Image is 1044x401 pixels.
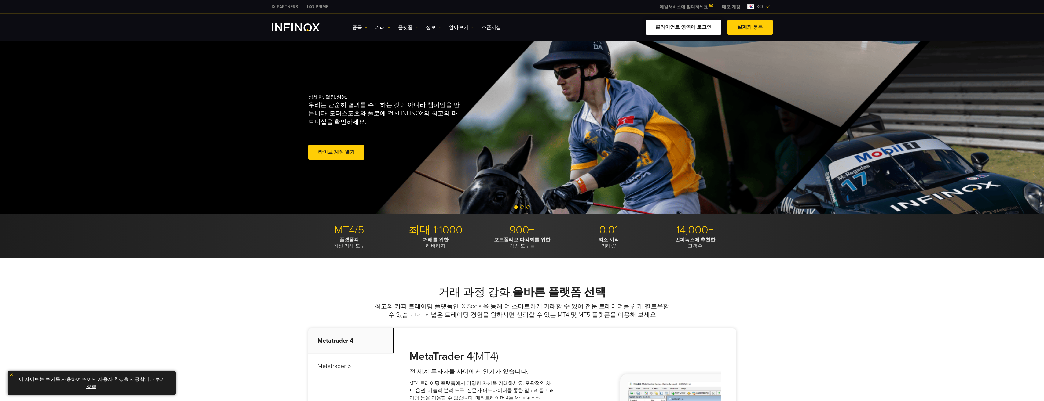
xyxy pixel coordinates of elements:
[754,3,765,10] span: ko
[675,237,715,243] strong: 인피녹스에 추천한
[308,286,736,299] h2: 거래 과정 강화:
[512,286,606,299] strong: 올바른 플랫폼 선택
[494,237,550,243] strong: 포트폴리오 다각화를 위한
[520,205,524,209] span: Go to slide 2
[568,223,650,237] p: 0.01
[514,205,518,209] span: Go to slide 1
[308,84,501,171] div: 섬세함. 열정.
[308,237,390,249] p: 최신 거래 도구
[654,237,736,249] p: 고객수
[409,350,555,363] h3: (MT4)
[481,237,563,249] p: 각종 도구들
[308,145,364,160] a: 라이브 계정 열기
[339,237,359,243] strong: 플랫폼과
[395,223,477,237] p: 최대 1:1000
[481,223,563,237] p: 900+
[395,237,477,249] p: 레버리지
[655,4,717,9] a: 메일서비스에 참여하세요
[9,373,13,377] img: yellow close icon
[526,205,530,209] span: Go to slide 3
[482,24,501,31] a: 스폰서십
[717,4,745,10] a: INFINOX MENU
[409,350,473,363] strong: MetaTrader 4
[568,237,650,249] p: 거래량
[449,24,474,31] a: 알아보기
[336,94,347,100] strong: 성능.
[272,23,334,31] a: INFINOX Logo
[308,354,394,379] p: Metatrader 5
[267,4,302,10] a: INFINOX
[423,237,449,243] strong: 거래를 위한
[598,237,619,243] strong: 최소 시작
[352,24,368,31] a: 종목
[426,24,441,31] a: 정보
[727,20,773,35] a: 실계좌 등록
[308,101,462,126] p: 우리는 단순히 결과를 주도하는 것이 아니라 챔피언을 만듭니다. 모터스포츠와 폴로에 걸친 INFINOX의 최고의 파트너십을 확인하세요.
[374,302,670,319] p: 최고의 카피 트레이딩 플랫폼인 IX Social을 통해 더 스마트하게 거래할 수 있어 전문 트레이더를 쉽게 팔로우할 수 있습니다. 더 넓은 트레이딩 경험을 원하시면 신뢰할 수...
[646,20,721,35] a: 클라이언트 영역에 로그인
[398,24,418,31] a: 플랫폼
[302,4,333,10] a: INFINOX
[375,24,390,31] a: 거래
[308,328,394,354] p: Metatrader 4
[409,367,555,376] h4: 전 세계 투자자들 사이에서 인기가 있습니다.
[654,223,736,237] p: 14,000+
[308,223,390,237] p: MT4/5
[11,374,173,392] p: 이 사이트는 쿠키를 사용하여 뛰어난 사용자 환경을 제공합니다. .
